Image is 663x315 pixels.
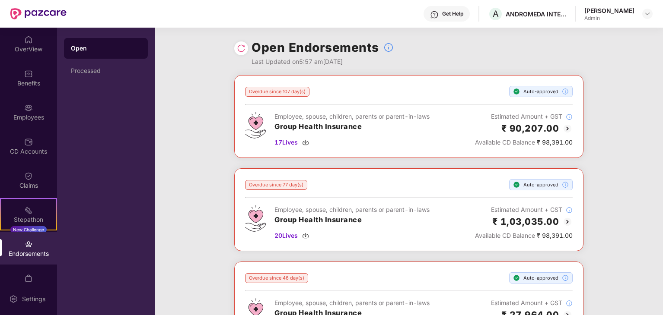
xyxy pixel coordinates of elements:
div: Overdue since 46 day(s) [245,273,308,283]
h3: Group Health Insurance [274,121,430,132]
img: svg+xml;base64,PHN2ZyBpZD0iRG93bmxvYWQtMzJ4MzIiIHhtbG5zPSJodHRwOi8vd3d3LnczLm9yZy8yMDAwL3N2ZyIgd2... [302,139,309,146]
img: svg+xml;base64,PHN2ZyBpZD0iU3RlcC1Eb25lLTE2eDE2IiB4bWxucz0iaHR0cDovL3d3dy53My5vcmcvMjAwMC9zdmciIH... [513,274,520,281]
img: svg+xml;base64,PHN2ZyBpZD0iQ2xhaW0iIHhtbG5zPSJodHRwOi8vd3d3LnczLm9yZy8yMDAwL3N2ZyIgd2lkdGg9IjIwIi... [24,172,33,180]
h3: Group Health Insurance [274,214,430,226]
div: Estimated Amount + GST [475,205,573,214]
img: svg+xml;base64,PHN2ZyBpZD0iSW5mb18tXzMyeDMyIiBkYXRhLW5hbWU9IkluZm8gLSAzMngzMiIgeG1sbnM9Imh0dHA6Ly... [383,42,394,53]
img: svg+xml;base64,PHN2ZyBpZD0iRW5kb3JzZW1lbnRzIiB4bWxucz0iaHR0cDovL3d3dy53My5vcmcvMjAwMC9zdmciIHdpZH... [24,240,33,249]
div: Employee, spouse, children, parents or parent-in-laws [274,298,430,308]
div: [PERSON_NAME] [584,6,634,15]
div: Estimated Amount + GST [475,112,573,121]
img: svg+xml;base64,PHN2ZyBpZD0iRG93bmxvYWQtMzJ4MzIiIHhtbG5zPSJodHRwOi8vd3d3LnczLm9yZy8yMDAwL3N2ZyIgd2... [302,232,309,239]
img: svg+xml;base64,PHN2ZyBpZD0iSG9tZSIgeG1sbnM9Imh0dHA6Ly93d3cudzMub3JnLzIwMDAvc3ZnIiB3aWR0aD0iMjAiIG... [24,35,33,44]
h1: Open Endorsements [252,38,379,57]
img: svg+xml;base64,PHN2ZyBpZD0iSW5mb18tXzMyeDMyIiBkYXRhLW5hbWU9IkluZm8gLSAzMngzMiIgeG1sbnM9Imh0dHA6Ly... [566,113,573,120]
img: svg+xml;base64,PHN2ZyBpZD0iU3RlcC1Eb25lLTE2eDE2IiB4bWxucz0iaHR0cDovL3d3dy53My5vcmcvMjAwMC9zdmciIH... [513,181,520,188]
h2: ₹ 1,03,035.00 [492,214,559,229]
span: 17 Lives [274,138,298,147]
div: ₹ 98,391.00 [475,138,573,147]
div: Admin [584,15,634,22]
img: svg+xml;base64,PHN2ZyB4bWxucz0iaHR0cDovL3d3dy53My5vcmcvMjAwMC9zdmciIHdpZHRoPSIyMSIgaGVpZ2h0PSIyMC... [24,206,33,214]
img: svg+xml;base64,PHN2ZyBpZD0iQmVuZWZpdHMiIHhtbG5zPSJodHRwOi8vd3d3LnczLm9yZy8yMDAwL3N2ZyIgd2lkdGg9Ij... [24,69,33,78]
div: Auto-approved [509,272,573,283]
img: svg+xml;base64,PHN2ZyBpZD0iTXlfT3JkZXJzIiBkYXRhLW5hbWU9Ik15IE9yZGVycyIgeG1sbnM9Imh0dHA6Ly93d3cudz... [24,274,33,283]
div: ₹ 98,391.00 [475,231,573,240]
div: Settings [19,295,48,303]
img: svg+xml;base64,PHN2ZyBpZD0iQmFjay0yMHgyMCIgeG1sbnM9Imh0dHA6Ly93d3cudzMub3JnLzIwMDAvc3ZnIiB3aWR0aD... [562,217,573,227]
span: 20 Lives [274,231,298,240]
div: Overdue since 77 day(s) [245,180,307,190]
div: Stepathon [1,215,56,224]
div: Auto-approved [509,179,573,190]
span: A [493,9,499,19]
span: Available CD Balance [475,139,535,146]
div: Employee, spouse, children, parents or parent-in-laws [274,112,430,121]
div: Overdue since 107 day(s) [245,87,309,97]
img: svg+xml;base64,PHN2ZyBpZD0iRHJvcGRvd24tMzJ4MzIiIHhtbG5zPSJodHRwOi8vd3d3LnczLm9yZy8yMDAwL3N2ZyIgd2... [644,10,651,17]
img: svg+xml;base64,PHN2ZyBpZD0iQmFjay0yMHgyMCIgeG1sbnM9Imh0dHA6Ly93d3cudzMub3JnLzIwMDAvc3ZnIiB3aWR0aD... [562,123,573,134]
div: Auto-approved [509,86,573,97]
span: Available CD Balance [475,232,535,239]
h2: ₹ 90,207.00 [501,121,559,135]
img: svg+xml;base64,PHN2ZyBpZD0iSW5mb18tXzMyeDMyIiBkYXRhLW5hbWU9IkluZm8gLSAzMngzMiIgeG1sbnM9Imh0dHA6Ly... [562,181,569,188]
img: svg+xml;base64,PHN2ZyBpZD0iSW5mb18tXzMyeDMyIiBkYXRhLW5hbWU9IkluZm8gLSAzMngzMiIgeG1sbnM9Imh0dHA6Ly... [566,207,573,214]
img: svg+xml;base64,PHN2ZyBpZD0iSW5mb18tXzMyeDMyIiBkYXRhLW5hbWU9IkluZm8gLSAzMngzMiIgeG1sbnM9Imh0dHA6Ly... [562,274,569,281]
img: svg+xml;base64,PHN2ZyBpZD0iSGVscC0zMngzMiIgeG1sbnM9Imh0dHA6Ly93d3cudzMub3JnLzIwMDAvc3ZnIiB3aWR0aD... [430,10,439,19]
div: ANDROMEDA INTELLIGENT TECHNOLOGY SERVICES PRIVATE LIMITED [506,10,566,18]
div: Get Help [442,10,463,17]
div: New Challenge [10,226,47,233]
img: svg+xml;base64,PHN2ZyBpZD0iSW5mb18tXzMyeDMyIiBkYXRhLW5hbWU9IkluZm8gLSAzMngzMiIgeG1sbnM9Imh0dHA6Ly... [566,300,573,307]
div: Last Updated on 5:57 am[DATE] [252,57,394,66]
div: Employee, spouse, children, parents or parent-in-laws [274,205,430,214]
div: Estimated Amount + GST [475,298,573,308]
div: Open [71,44,141,53]
img: svg+xml;base64,PHN2ZyB4bWxucz0iaHR0cDovL3d3dy53My5vcmcvMjAwMC9zdmciIHdpZHRoPSI0Ny43MTQiIGhlaWdodD... [245,112,266,139]
img: svg+xml;base64,PHN2ZyBpZD0iU2V0dGluZy0yMHgyMCIgeG1sbnM9Imh0dHA6Ly93d3cudzMub3JnLzIwMDAvc3ZnIiB3aW... [9,295,18,303]
img: svg+xml;base64,PHN2ZyBpZD0iRW1wbG95ZWVzIiB4bWxucz0iaHR0cDovL3d3dy53My5vcmcvMjAwMC9zdmciIHdpZHRoPS... [24,104,33,112]
img: svg+xml;base64,PHN2ZyBpZD0iSW5mb18tXzMyeDMyIiBkYXRhLW5hbWU9IkluZm8gLSAzMngzMiIgeG1sbnM9Imh0dHA6Ly... [562,88,569,95]
img: svg+xml;base64,PHN2ZyBpZD0iU3RlcC1Eb25lLTE2eDE2IiB4bWxucz0iaHR0cDovL3d3dy53My5vcmcvMjAwMC9zdmciIH... [513,88,520,95]
img: svg+xml;base64,PHN2ZyB4bWxucz0iaHR0cDovL3d3dy53My5vcmcvMjAwMC9zdmciIHdpZHRoPSI0Ny43MTQiIGhlaWdodD... [245,205,266,232]
img: svg+xml;base64,PHN2ZyBpZD0iQ0RfQWNjb3VudHMiIGRhdGEtbmFtZT0iQ0QgQWNjb3VudHMiIHhtbG5zPSJodHRwOi8vd3... [24,138,33,146]
div: Processed [71,67,141,74]
img: svg+xml;base64,PHN2ZyBpZD0iUmVsb2FkLTMyeDMyIiB4bWxucz0iaHR0cDovL3d3dy53My5vcmcvMjAwMC9zdmciIHdpZH... [237,44,245,53]
img: New Pazcare Logo [10,8,67,19]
